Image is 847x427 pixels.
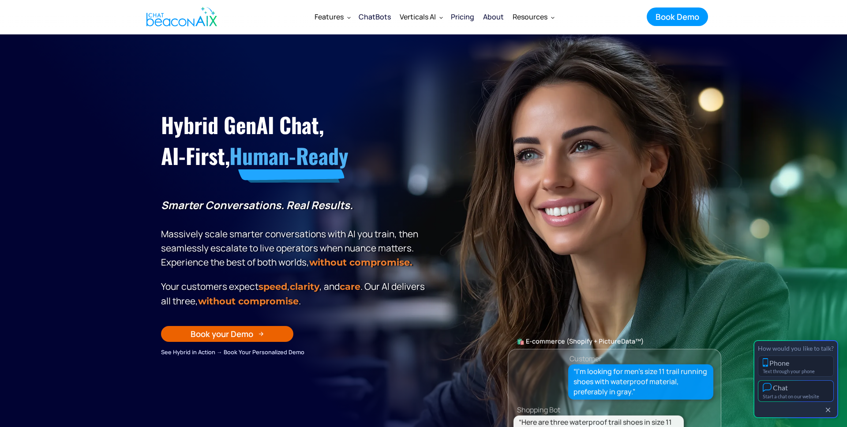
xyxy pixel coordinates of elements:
[139,1,222,32] a: home
[400,11,436,23] div: Verticals AI
[161,279,428,308] p: Your customers expect , , and . Our Al delivers all three, .
[446,5,479,28] a: Pricing
[656,11,699,22] div: Book Demo
[191,328,253,340] div: Book your Demo
[551,15,555,19] img: Dropdown
[508,6,558,27] div: Resources
[161,347,428,357] div: See Hybrid in Action → Book Your Personalized Demo
[483,11,504,23] div: About
[573,366,708,397] div: “I’m looking for men’s size 11 trail running shoes with waterproof material, preferably in gray.”
[161,198,428,270] p: Massively scale smarter conversations with AI you train, then seamlessly escalate to live operato...
[508,335,721,347] div: 🛍️ E-commerce (Shopify + PictureData™)
[259,331,264,337] img: Arrow
[479,5,508,28] a: About
[354,5,395,28] a: ChatBots
[161,198,353,212] strong: Smarter Conversations. Real Results.
[570,352,602,364] div: Customer
[309,257,412,268] strong: without compromise.
[647,7,708,26] a: Book Demo
[161,326,293,342] a: Book your Demo
[259,281,287,292] strong: speed
[359,11,391,23] div: ChatBots
[290,281,319,292] span: clarity
[198,296,299,307] span: without compromise
[229,140,348,171] span: Human-Ready
[439,15,443,19] img: Dropdown
[310,6,354,27] div: Features
[315,11,344,23] div: Features
[340,281,360,292] span: care
[513,11,547,23] div: Resources
[451,11,474,23] div: Pricing
[161,109,428,172] h1: Hybrid GenAI Chat, AI-First,
[395,6,446,27] div: Verticals AI
[347,15,351,19] img: Dropdown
